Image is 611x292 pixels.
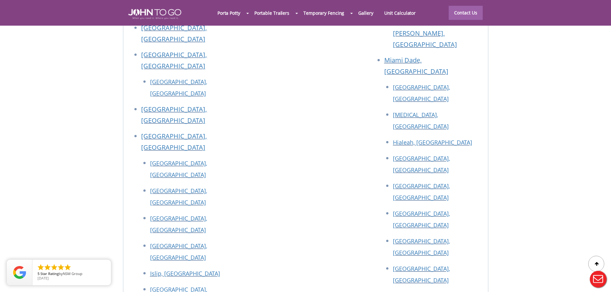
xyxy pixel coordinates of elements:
span: by [38,272,106,276]
li:  [64,263,72,271]
a: Unit Calculator [379,6,421,20]
a: [GEOGRAPHIC_DATA], [GEOGRAPHIC_DATA] [393,154,450,174]
a: [GEOGRAPHIC_DATA], [GEOGRAPHIC_DATA] [393,83,450,103]
a: Islip, [GEOGRAPHIC_DATA] [150,270,220,277]
a: Portable Trailers [249,6,295,20]
img: JOHN to go [128,9,181,19]
a: [GEOGRAPHIC_DATA], [GEOGRAPHIC_DATA] [150,242,207,261]
a: [GEOGRAPHIC_DATA], [GEOGRAPHIC_DATA] [150,187,207,206]
span: NSM Group [63,271,82,276]
a: [GEOGRAPHIC_DATA], [GEOGRAPHIC_DATA] [141,132,207,152]
span: [DATE] [38,276,49,280]
li:  [50,263,58,271]
a: [GEOGRAPHIC_DATA], [GEOGRAPHIC_DATA] [141,105,207,125]
a: [GEOGRAPHIC_DATA], [GEOGRAPHIC_DATA] [141,23,207,43]
li:  [57,263,65,271]
a: Gallery [353,6,378,20]
a: Miami Dade, [GEOGRAPHIC_DATA] [384,56,448,76]
li:  [44,263,51,271]
li:  [37,263,45,271]
a: Porta Potty [212,6,246,20]
a: [GEOGRAPHIC_DATA], [GEOGRAPHIC_DATA] [150,159,207,179]
a: [GEOGRAPHIC_DATA], [GEOGRAPHIC_DATA] [393,182,450,201]
a: [GEOGRAPHIC_DATA], [GEOGRAPHIC_DATA] [393,210,450,229]
img: Review Rating [13,266,26,279]
button: Live Chat [585,266,611,292]
a: [GEOGRAPHIC_DATA][PERSON_NAME], [GEOGRAPHIC_DATA] [393,18,457,49]
span: 5 [38,271,39,276]
a: Contact Us [449,6,483,20]
a: [GEOGRAPHIC_DATA], [GEOGRAPHIC_DATA] [141,50,207,70]
span: Star Rating [40,271,59,276]
a: [GEOGRAPHIC_DATA], [GEOGRAPHIC_DATA] [393,237,450,256]
a: [MEDICAL_DATA], [GEOGRAPHIC_DATA] [393,111,449,130]
a: [GEOGRAPHIC_DATA], [GEOGRAPHIC_DATA] [150,78,207,97]
a: Temporary Fencing [298,6,350,20]
a: [GEOGRAPHIC_DATA], [GEOGRAPHIC_DATA] [150,214,207,234]
a: Hialeah, [GEOGRAPHIC_DATA] [393,138,472,146]
a: [GEOGRAPHIC_DATA], [GEOGRAPHIC_DATA] [393,265,450,284]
